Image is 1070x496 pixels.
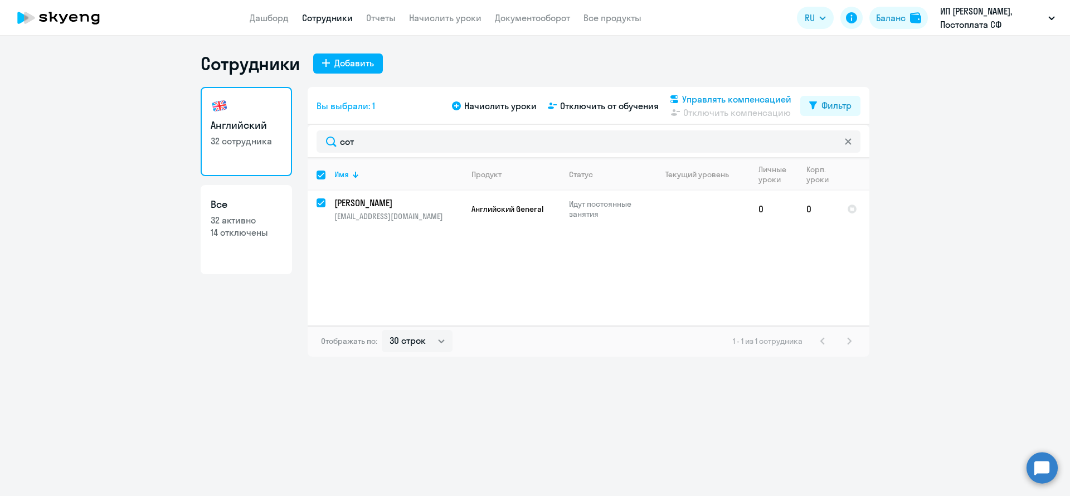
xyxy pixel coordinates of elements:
[317,130,860,153] input: Поиск по имени, email, продукту или статусу
[935,4,1061,31] button: ИП [PERSON_NAME], Постоплата СФ
[471,204,543,214] span: Английский General
[250,12,289,23] a: Дашборд
[733,336,802,346] span: 1 - 1 из 1 сотрудника
[758,164,797,184] div: Личные уроки
[334,56,374,70] div: Добавить
[201,87,292,176] a: Английский32 сотрудника
[317,99,375,113] span: Вы выбрали: 1
[334,211,462,221] p: [EMAIL_ADDRESS][DOMAIN_NAME]
[211,214,282,226] p: 32 активно
[800,96,860,116] button: Фильтр
[758,164,787,184] div: Личные уроки
[334,169,462,179] div: Имя
[321,336,377,346] span: Отображать по:
[797,7,834,29] button: RU
[940,4,1044,31] p: ИП [PERSON_NAME], Постоплата СФ
[797,191,838,227] td: 0
[313,54,383,74] button: Добавить
[464,99,537,113] span: Начислить уроки
[201,52,300,75] h1: Сотрудники
[409,12,481,23] a: Начислить уроки
[682,93,791,106] span: Управлять компенсацией
[334,197,462,209] a: [PERSON_NAME]
[495,12,570,23] a: Документооборот
[560,99,659,113] span: Отключить от обучения
[201,185,292,274] a: Все32 активно14 отключены
[869,7,928,29] button: Балансbalance
[211,226,282,239] p: 14 отключены
[211,197,282,212] h3: Все
[821,99,852,112] div: Фильтр
[876,11,906,25] div: Баланс
[806,164,829,184] div: Корп. уроки
[750,191,797,227] td: 0
[805,11,815,25] span: RU
[211,135,282,147] p: 32 сотрудника
[655,169,749,179] div: Текущий уровень
[334,197,460,209] p: [PERSON_NAME]
[910,12,921,23] img: balance
[334,169,349,179] div: Имя
[665,169,729,179] div: Текущий уровень
[583,12,641,23] a: Все продукты
[211,97,228,115] img: english
[569,169,645,179] div: Статус
[806,164,838,184] div: Корп. уроки
[366,12,396,23] a: Отчеты
[569,169,593,179] div: Статус
[211,118,282,133] h3: Английский
[302,12,353,23] a: Сотрудники
[471,169,502,179] div: Продукт
[471,169,560,179] div: Продукт
[569,199,645,219] p: Идут постоянные занятия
